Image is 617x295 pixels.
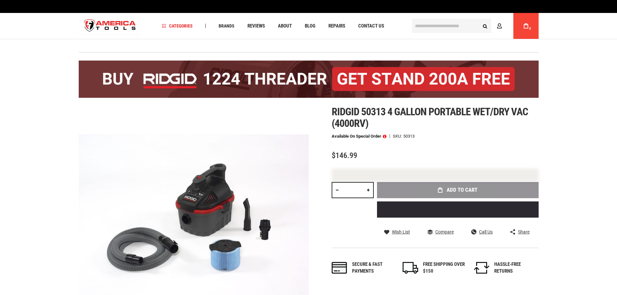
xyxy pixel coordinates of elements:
[352,261,394,275] div: Secure & fast payments
[332,134,386,139] p: Available on Special Order
[162,24,193,28] span: Categories
[275,22,295,30] a: About
[305,24,315,28] span: Blog
[216,22,237,30] a: Brands
[435,230,454,234] span: Compare
[520,13,532,39] a: 0
[518,230,530,234] span: Share
[332,262,347,274] img: payments
[428,229,454,235] a: Compare
[384,229,410,235] a: Wish List
[471,229,493,235] a: Call Us
[423,261,465,275] div: FREE SHIPPING OVER $150
[219,24,234,28] span: Brands
[326,22,348,30] a: Repairs
[79,14,142,38] img: America Tools
[332,106,528,130] span: Ridgid 50313 4 gallon portable wet/dry vac (4000rv)
[332,151,357,160] span: $146.99
[278,24,292,28] span: About
[392,230,410,234] span: Wish List
[474,262,489,274] img: returns
[247,24,265,28] span: Reviews
[79,14,142,38] a: store logo
[79,61,539,98] img: BOGO: Buy the RIDGID® 1224 Threader (26092), get the 92467 200A Stand FREE!
[529,27,531,30] span: 0
[302,22,318,30] a: Blog
[159,22,196,30] a: Categories
[494,261,536,275] div: HASSLE-FREE RETURNS
[355,22,387,30] a: Contact Us
[479,230,493,234] span: Call Us
[393,134,403,138] strong: SKU
[358,24,384,28] span: Contact Us
[403,262,418,274] img: shipping
[479,20,491,32] button: Search
[328,24,345,28] span: Repairs
[403,134,415,138] div: 50313
[245,22,268,30] a: Reviews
